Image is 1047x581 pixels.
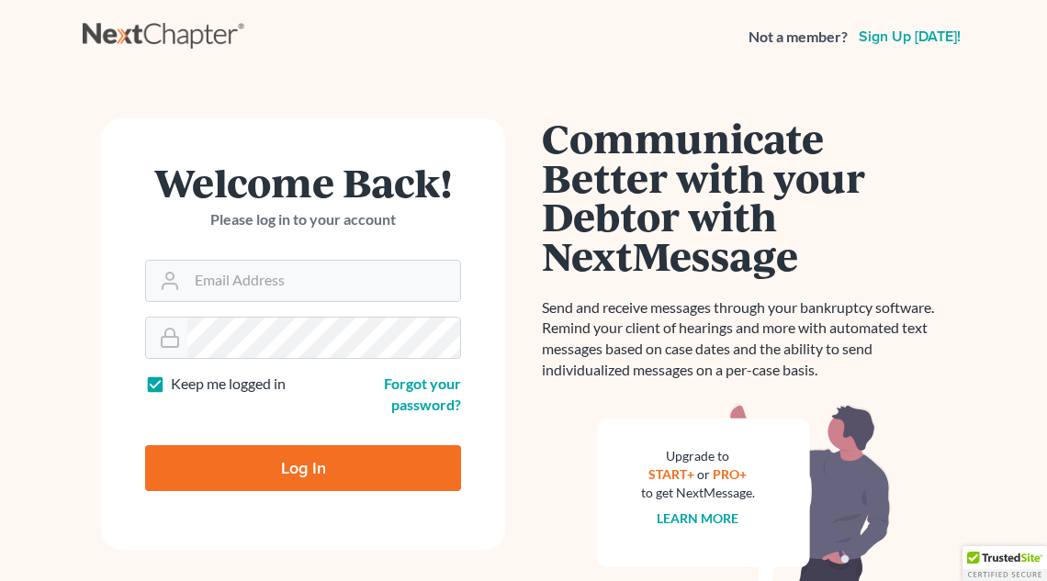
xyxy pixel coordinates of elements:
[145,445,461,491] input: Log In
[542,118,946,275] h1: Communicate Better with your Debtor with NextMessage
[641,447,755,465] div: Upgrade to
[641,484,755,502] div: to get NextMessage.
[384,374,461,413] a: Forgot your password?
[542,297,946,381] p: Send and receive messages through your bankruptcy software. Remind your client of hearings and mo...
[749,27,848,48] strong: Not a member?
[963,546,1047,581] div: TrustedSite Certified
[698,466,711,482] span: or
[171,374,286,395] label: Keep me logged in
[187,261,460,301] input: Email Address
[649,466,695,482] a: START+
[145,209,461,230] p: Please log in to your account
[658,510,739,526] a: Learn more
[855,29,964,44] a: Sign up [DATE]!
[714,466,748,482] a: PRO+
[145,162,461,202] h1: Welcome Back!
